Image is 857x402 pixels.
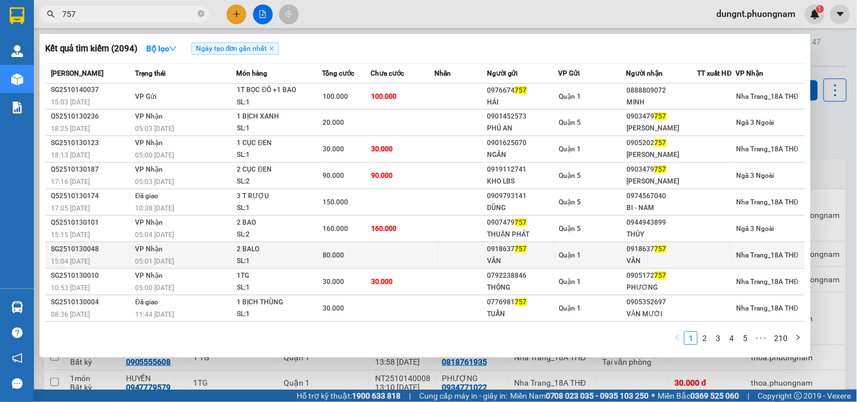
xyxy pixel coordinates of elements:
[488,111,558,123] div: 0901452573
[323,69,355,77] span: Tổng cước
[698,332,711,344] a: 2
[371,93,397,100] span: 100.000
[559,198,581,206] span: Quận 5
[488,202,558,214] div: DŨNG
[627,202,698,214] div: BI - NAM
[627,164,698,176] div: 0903479
[51,231,90,239] span: 15:15 [DATE]
[237,176,322,188] div: SL: 2
[51,151,90,159] span: 18:13 [DATE]
[627,85,698,97] div: 0888809072
[488,123,558,134] div: PHÚ AN
[488,282,558,294] div: THÔNG
[488,243,558,255] div: 0918637
[627,69,663,77] span: Người nhận
[11,45,23,57] img: warehouse-icon
[736,172,774,180] span: Ngã 3 Ngoài
[323,251,345,259] span: 80.000
[198,9,205,20] span: close-circle
[488,149,558,161] div: NGÂN
[323,93,349,100] span: 100.000
[45,43,137,55] h3: Kết quả tìm kiếm ( 2094 )
[736,69,763,77] span: VP Nhận
[11,73,23,85] img: warehouse-icon
[51,217,132,229] div: Q52510130101
[627,255,698,267] div: VÂN
[11,301,23,313] img: warehouse-icon
[51,164,132,176] div: Q52510130187
[51,257,90,265] span: 15:04 [DATE]
[51,243,132,255] div: SG2510130048
[627,229,698,241] div: THỦY
[192,42,279,55] span: Ngày tạo đơn gần nhất
[684,331,698,345] li: 1
[559,145,581,153] span: Quận 1
[627,270,698,282] div: 0905172
[135,231,174,239] span: 05:04 [DATE]
[237,255,322,268] div: SL: 1
[515,219,527,226] span: 757
[269,46,275,51] span: close
[371,225,397,233] span: 160.000
[371,145,393,153] span: 30.000
[791,331,805,345] button: right
[323,145,345,153] span: 30.000
[47,10,55,18] span: search
[559,251,581,259] span: Quận 1
[135,151,174,159] span: 05:00 [DATE]
[736,145,799,153] span: Nha Trang_18A THĐ
[627,149,698,161] div: [PERSON_NAME]
[627,243,698,255] div: 0918637
[237,229,322,241] div: SL: 2
[135,272,163,279] span: VP Nhận
[627,176,698,187] div: [PERSON_NAME]
[627,111,698,123] div: 0903479
[62,8,195,20] input: Tìm tên, số ĐT hoặc mã đơn
[135,178,174,186] span: 05:03 [DATE]
[237,69,268,77] span: Món hàng
[671,331,684,345] button: left
[323,304,345,312] span: 30.000
[725,332,738,344] a: 4
[135,93,156,100] span: VP Gửi
[135,125,174,133] span: 05:03 [DATE]
[559,225,581,233] span: Quận 5
[627,123,698,134] div: [PERSON_NAME]
[655,112,667,120] span: 757
[51,98,90,106] span: 15:03 [DATE]
[488,176,558,187] div: KHO LBS
[488,85,558,97] div: 0976674
[488,255,558,267] div: VÂN
[51,311,90,318] span: 08:36 [DATE]
[655,139,667,147] span: 757
[736,278,799,286] span: Nha Trang_18A THĐ
[135,298,158,306] span: Đã giao
[237,308,322,321] div: SL: 1
[51,204,90,212] span: 17:05 [DATE]
[488,217,558,229] div: 0907479
[135,245,163,253] span: VP Nhận
[323,225,349,233] span: 160.000
[771,332,791,344] a: 210
[371,69,404,77] span: Chưa cước
[51,178,90,186] span: 17:16 [DATE]
[12,378,23,389] span: message
[674,334,681,341] span: left
[51,296,132,308] div: SG2510130004
[559,172,581,180] span: Quận 5
[487,69,518,77] span: Người gửi
[488,137,558,149] div: 0901625070
[237,123,322,135] div: SL: 1
[51,137,132,149] div: SG2510130123
[135,139,163,147] span: VP Nhận
[237,164,322,176] div: 2 CỤC ĐEN
[237,84,322,97] div: 1T BỌC ĐỎ +1 BAO
[752,331,770,345] li: Next 5 Pages
[559,93,581,100] span: Quận 1
[736,119,774,126] span: Ngã 3 Ngoài
[237,270,322,282] div: 1TG
[11,102,23,113] img: solution-icon
[237,202,322,215] div: SL: 1
[752,331,770,345] span: •••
